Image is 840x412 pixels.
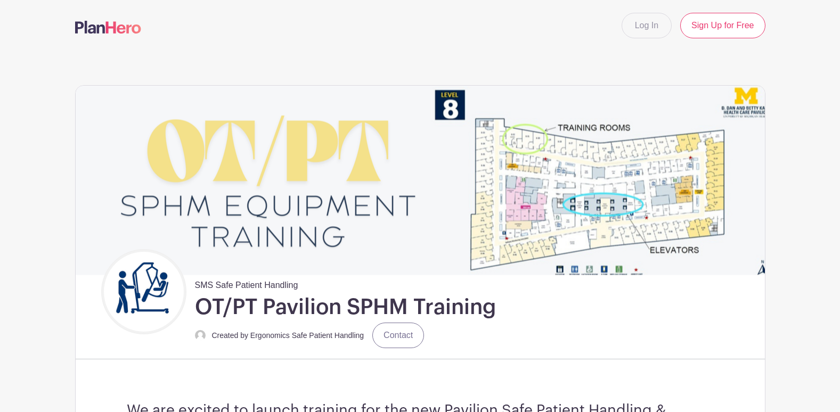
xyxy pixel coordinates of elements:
img: Untitled%20design.png [104,252,184,332]
img: event_banner_9671.png [76,86,765,275]
img: default-ce2991bfa6775e67f084385cd625a349d9dcbb7a52a09fb2fda1e96e2d18dcdb.png [195,330,206,341]
h1: OT/PT Pavilion SPHM Training [195,294,496,320]
a: Sign Up for Free [680,13,765,38]
a: Contact [372,323,424,348]
img: logo-507f7623f17ff9eddc593b1ce0a138ce2505c220e1c5a4e2b4648c50719b7d32.svg [75,21,141,34]
a: Log In [622,13,672,38]
span: SMS Safe Patient Handling [195,275,298,292]
small: Created by Ergonomics Safe Patient Handling [212,331,364,340]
